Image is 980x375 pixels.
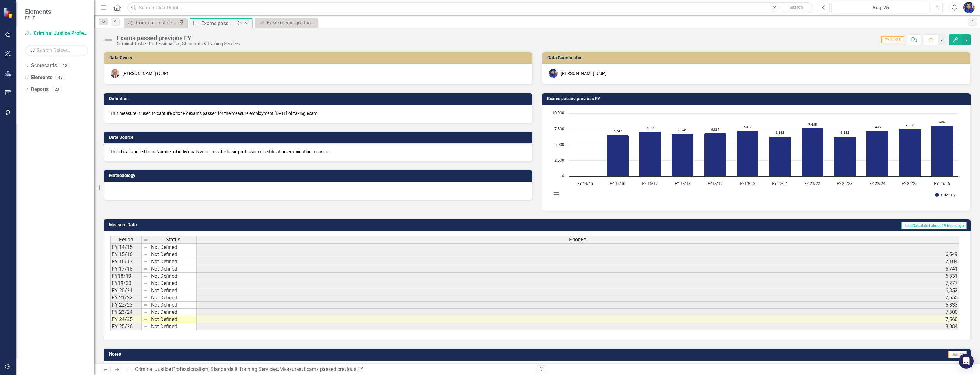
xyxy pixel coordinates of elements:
path: FY19/20, 7,277. Prior FY. [737,130,759,176]
span: Jun-25 [948,351,967,358]
h3: Data Source [109,135,529,140]
div: 18 [60,63,70,68]
div: Chart. Highcharts interactive chart. [548,110,964,204]
img: 8DAGhfEEPCf229AAAAAElFTkSuQmCC [143,303,148,308]
td: Not Defined [150,265,197,273]
div: Exams passed previous FY [304,366,363,372]
text: 6,333 [841,130,849,135]
button: Aug-25 [831,2,929,13]
td: FY 21/22 [110,294,142,302]
td: Not Defined [150,316,197,323]
text: 7,104 [646,126,655,130]
text: 8,084 [938,119,947,124]
text: FY 16/17 [642,180,658,186]
img: 8DAGhfEEPCf229AAAAAElFTkSuQmCC [143,238,148,243]
path: FY 15/16, 6,549. Prior FY. [607,135,629,176]
td: 6,549 [197,251,959,258]
button: Show Prior FY [935,192,956,197]
td: FY18/19 [110,273,142,280]
td: Not Defined [150,323,197,330]
div: [PERSON_NAME] (CJP) [122,70,168,77]
td: FY19/20 [110,280,142,287]
td: FY 23/24 [110,309,142,316]
td: Not Defined [150,244,197,251]
td: FY 16/17 [110,258,142,265]
td: 8,084 [197,323,959,330]
img: 8DAGhfEEPCf229AAAAAElFTkSuQmCC [143,274,148,279]
div: Open Intercom Messenger [959,354,974,369]
td: 7,568 [197,316,959,323]
p: This data is pulled from Number of individuals who pass the basic professional certification exam... [110,148,526,155]
td: FY 15/16 [110,251,142,258]
td: 7,300 [197,309,959,316]
button: Search [780,3,812,12]
td: FY 24/25 [110,316,142,323]
small: FDLE [25,15,51,20]
span: Status [166,237,180,243]
text: FY18/19 [708,180,722,186]
text: 7,277 [743,124,752,129]
path: FY18/19, 6,831. Prior FY. [704,133,726,176]
text: 2,500 [554,157,564,163]
img: 8DAGhfEEPCf229AAAAAElFTkSuQmCC [143,281,148,286]
span: Prior FY [569,237,587,243]
td: FY 22/23 [110,302,142,309]
button: View chart menu, Chart [552,190,561,199]
text: FY 21/22 [804,180,820,186]
div: 20 [52,87,62,92]
img: 8DAGhfEEPCf229AAAAAElFTkSuQmCC [143,245,148,250]
img: Not Defined [104,35,114,45]
div: Criminal Justice Professionalism, Standards & Training Services Landing Page [136,19,177,27]
td: Not Defined [150,251,197,258]
h3: Definition [109,96,529,101]
input: Search Below... [25,45,88,56]
td: 6,831 [197,273,959,280]
h3: Methodology [109,173,529,178]
img: 8DAGhfEEPCf229AAAAAElFTkSuQmCC [143,317,148,322]
td: FY 14/15 [110,244,142,251]
td: Not Defined [150,287,197,294]
path: FY 25/26, 8,084. Prior FY. [931,125,953,176]
img: 8DAGhfEEPCf229AAAAAElFTkSuQmCC [143,324,148,329]
td: 7,277 [197,280,959,287]
button: Somi Akter [963,2,975,13]
div: Exams passed previous FY [117,35,240,41]
div: » » [126,366,532,373]
h3: Exams passed previous FY [547,96,967,101]
td: Not Defined [150,258,197,265]
text: 7,568 [906,122,914,127]
text: 7,500 [554,126,564,131]
td: 7,655 [197,294,959,302]
td: 7,104 [197,258,959,265]
h3: Measure Data [109,222,363,227]
img: 8DAGhfEEPCf229AAAAAElFTkSuQmCC [143,310,148,315]
text: 7,300 [873,124,882,129]
svg: Interactive chart [548,110,961,204]
a: Basic recruit graduates obtaining initial employment [DATE] [256,19,316,27]
div: Basic recruit graduates obtaining initial employment [DATE] [267,19,316,27]
text: FY 14/15 [577,180,593,186]
text: 10,000 [552,110,564,115]
path: FY 24/25, 7,568. Prior FY. [899,128,921,176]
span: Period [119,237,133,243]
td: Not Defined [150,309,197,316]
text: FY 25/26 [934,180,950,186]
text: 6,352 [776,130,784,135]
img: 8DAGhfEEPCf229AAAAAElFTkSuQmCC [143,288,148,293]
path: FY 20/21, 6,352. Prior FY. [769,136,791,176]
img: 8DAGhfEEPCf229AAAAAElFTkSuQmCC [143,259,148,264]
img: 8DAGhfEEPCf229AAAAAElFTkSuQmCC [143,295,148,300]
text: FY 22/23 [837,180,852,186]
path: FY 23/24, 7,300. Prior FY. [866,130,888,176]
span: Elements [25,8,51,15]
path: FY 17/18, 6,741. Prior FY. [672,134,694,176]
a: Elements [31,74,52,81]
h3: Data Owner [109,56,529,60]
a: Scorecards [31,62,57,69]
p: This measure is used to capture prior FY exams passed for the measure employment [DATE] of taking... [110,110,526,116]
text: 6,741 [678,128,687,132]
td: 6,333 [197,302,959,309]
text: FY19/20 [740,180,755,186]
div: Criminal Justice Professionalism, Standards & Training Services [117,41,240,46]
img: 8DAGhfEEPCf229AAAAAElFTkSuQmCC [143,266,148,271]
